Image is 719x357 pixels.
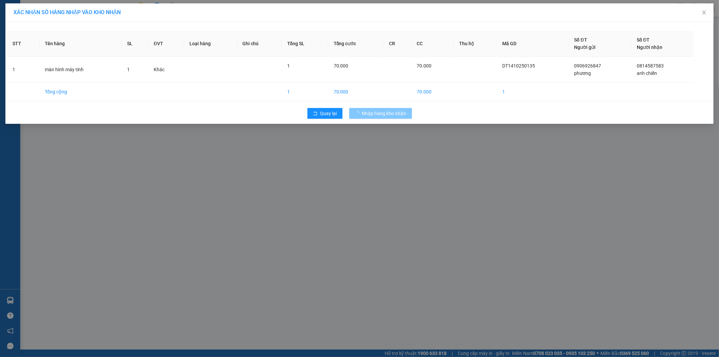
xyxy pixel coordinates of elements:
td: màn hình máy tính [39,57,122,83]
span: Nhập hàng kho nhận [362,110,407,117]
span: Người gửi [574,45,596,50]
th: STT [7,31,39,57]
th: SL [122,31,149,57]
span: 1 [127,67,130,72]
span: 70.000 [417,63,432,68]
button: Nhập hàng kho nhận [349,108,412,119]
span: XÁC NHẬN SỐ HÀNG NHẬP VÀO KHO NHẬN [13,9,121,16]
span: 0906926847 [574,63,601,68]
th: Tên hàng [39,31,122,57]
th: Tổng cước [328,31,384,57]
th: Ghi chú [237,31,282,57]
td: 70.000 [412,83,454,101]
span: 0814587583 [637,63,664,68]
button: rollbackQuay lại [307,108,342,119]
span: Số ĐT [574,37,587,43]
th: Mã GD [497,31,569,57]
span: Người nhận [637,45,662,50]
td: Khác [148,57,184,83]
th: ĐVT [148,31,184,57]
span: 1 [287,63,290,68]
span: DT1410250135 [502,63,535,68]
span: anh chiến [637,71,657,76]
th: CR [384,31,412,57]
span: close [701,10,707,15]
span: Quay lại [320,110,337,117]
th: CC [412,31,454,57]
th: Loại hàng [184,31,237,57]
td: 70.000 [328,83,384,101]
span: loading [355,111,362,116]
span: Số ĐT [637,37,650,43]
td: 1 [7,57,39,83]
span: rollback [313,111,318,116]
td: 1 [282,83,328,101]
span: phương [574,71,591,76]
span: 70.000 [334,63,349,68]
th: Tổng SL [282,31,328,57]
td: Tổng cộng [39,83,122,101]
td: 1 [497,83,569,101]
th: Thu hộ [454,31,497,57]
button: Close [695,3,714,22]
